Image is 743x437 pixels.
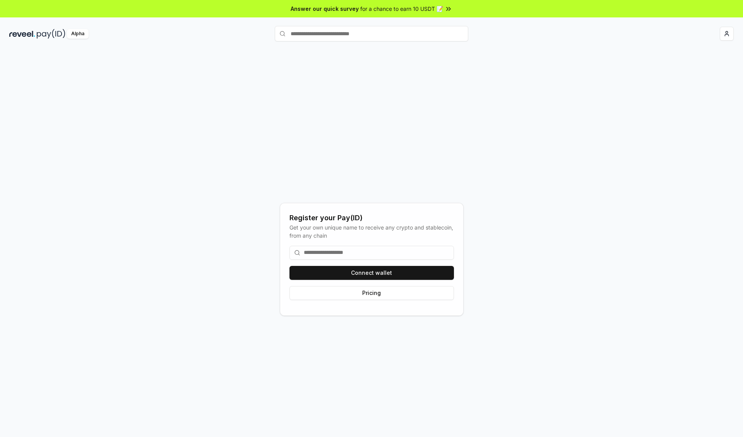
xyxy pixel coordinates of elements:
button: Pricing [289,286,454,300]
span: Answer our quick survey [291,5,359,13]
span: for a chance to earn 10 USDT 📝 [360,5,443,13]
div: Get your own unique name to receive any crypto and stablecoin, from any chain [289,223,454,240]
img: reveel_dark [9,29,35,39]
div: Register your Pay(ID) [289,213,454,223]
img: pay_id [37,29,65,39]
div: Alpha [67,29,89,39]
button: Connect wallet [289,266,454,280]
